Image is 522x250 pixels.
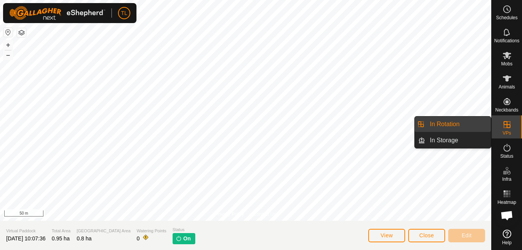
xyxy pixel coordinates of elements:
span: On [183,235,191,243]
span: TL [121,9,127,17]
span: Close [419,232,434,238]
span: Status [500,154,513,158]
a: Help [492,227,522,248]
div: Open chat [495,204,519,227]
button: Map Layers [17,28,26,37]
span: In Storage [430,136,458,145]
span: Mobs [501,62,512,66]
a: Contact Us [253,211,276,218]
li: In Storage [415,133,491,148]
button: + [3,40,13,50]
span: Schedules [496,15,517,20]
span: Watering Points [137,228,166,234]
span: Animals [499,85,515,89]
a: In Storage [425,133,491,148]
span: 0.95 ha [52,235,70,242]
span: 0.8 ha [76,235,91,242]
span: [GEOGRAPHIC_DATA] Area [76,228,130,234]
button: – [3,50,13,60]
img: turn-on [176,235,182,242]
span: Status [173,227,195,233]
span: [DATE] 10:07:36 [6,235,45,242]
span: Infra [502,177,511,182]
button: Close [408,229,445,242]
button: Reset Map [3,28,13,37]
a: In Rotation [425,117,491,132]
button: Edit [448,229,485,242]
span: Heatmap [497,200,516,205]
span: Total Area [52,228,70,234]
button: View [368,229,405,242]
li: In Rotation [415,117,491,132]
span: In Rotation [430,120,459,129]
span: Virtual Paddock [6,228,45,234]
span: VPs [502,131,511,135]
span: Neckbands [495,108,518,112]
span: Notifications [494,38,519,43]
span: Help [502,240,512,245]
span: Edit [462,232,472,238]
span: View [381,232,393,238]
span: 0 [137,235,140,242]
img: Gallagher Logo [9,6,105,20]
a: Privacy Policy [215,211,244,218]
